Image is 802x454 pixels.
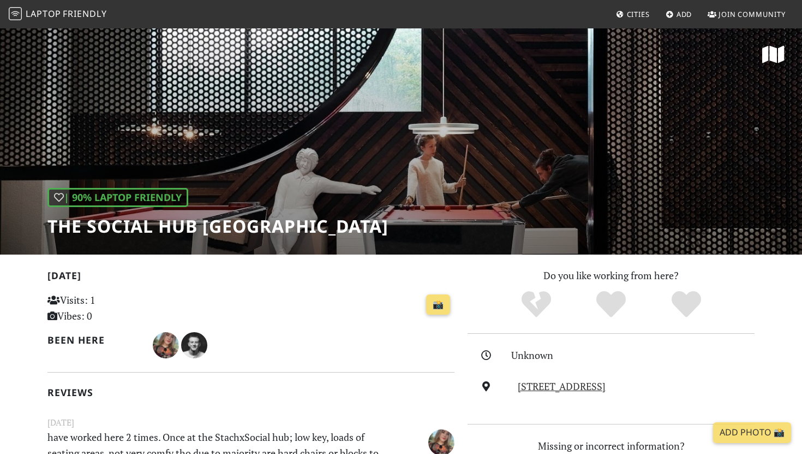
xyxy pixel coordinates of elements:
[426,294,450,315] a: 📸
[41,416,461,429] small: [DATE]
[719,9,786,19] span: Join Community
[468,438,755,454] p: Missing or incorrect information?
[661,4,697,24] a: Add
[649,290,724,320] div: Definitely!
[47,188,188,207] div: | 90% Laptop Friendly
[428,434,454,447] span: Julia Schilder
[26,8,61,20] span: Laptop
[9,7,22,20] img: LaptopFriendly
[468,268,755,284] p: Do you like working from here?
[9,5,107,24] a: LaptopFriendly LaptopFriendly
[713,422,791,443] a: Add Photo 📸
[153,338,181,351] span: Julia Schilder
[703,4,790,24] a: Join Community
[153,332,179,358] img: 5667-julia.jpg
[573,290,649,320] div: Yes
[518,380,606,393] a: [STREET_ADDRESS]
[511,347,761,363] div: Unknown
[47,387,454,398] h2: Reviews
[612,4,654,24] a: Cities
[677,9,692,19] span: Add
[47,292,175,324] p: Visits: 1 Vibes: 0
[499,290,574,320] div: No
[47,216,388,237] h1: The Social Hub [GEOGRAPHIC_DATA]
[627,9,650,19] span: Cities
[47,270,454,286] h2: [DATE]
[63,8,106,20] span: Friendly
[181,338,207,351] span: Victor Nihoul
[181,332,207,358] img: 4338-victor.jpg
[47,334,140,346] h2: Been here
